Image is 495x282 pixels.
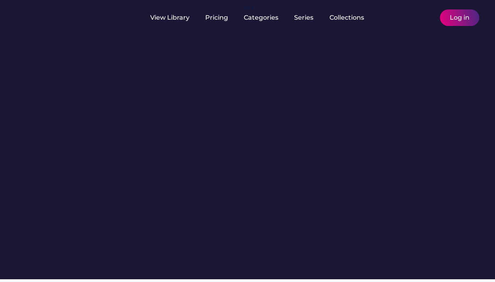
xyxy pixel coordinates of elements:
[150,13,190,22] div: View Library
[294,13,314,22] div: Series
[16,9,78,25] img: yH5BAEAAAAALAAAAAABAAEAAAIBRAA7
[244,13,278,22] div: Categories
[409,13,419,22] img: yH5BAEAAAAALAAAAAABAAEAAAIBRAA7
[423,13,432,22] img: yH5BAEAAAAALAAAAAABAAEAAAIBRAA7
[90,13,100,22] img: yH5BAEAAAAALAAAAAABAAEAAAIBRAA7
[205,13,228,22] div: Pricing
[329,13,364,22] div: Collections
[244,4,254,12] div: fvck
[450,13,469,22] div: Log in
